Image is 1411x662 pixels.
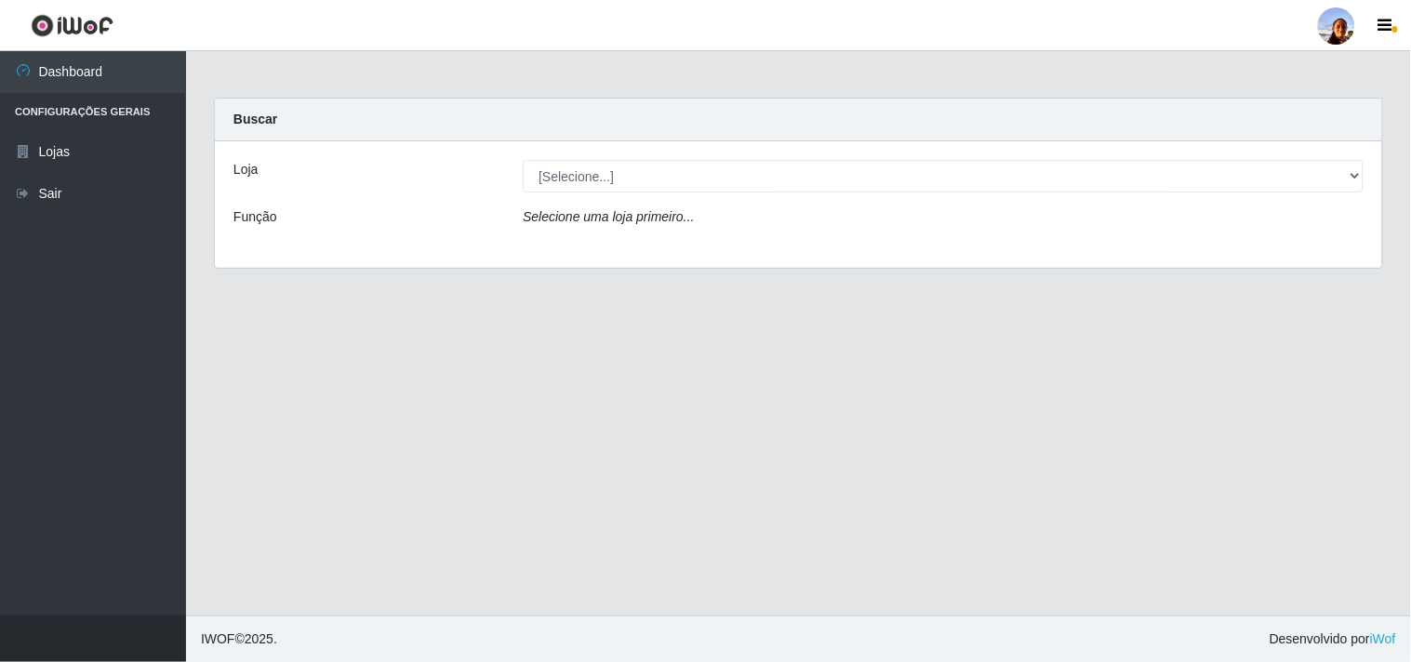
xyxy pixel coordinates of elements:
[1270,629,1396,649] span: Desenvolvido por
[201,631,235,646] span: IWOF
[31,14,113,37] img: CoreUI Logo
[1370,631,1396,646] a: iWof
[233,207,277,227] label: Função
[233,160,258,179] label: Loja
[523,209,694,224] i: Selecione uma loja primeiro...
[201,629,277,649] span: © 2025 .
[233,112,277,126] strong: Buscar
